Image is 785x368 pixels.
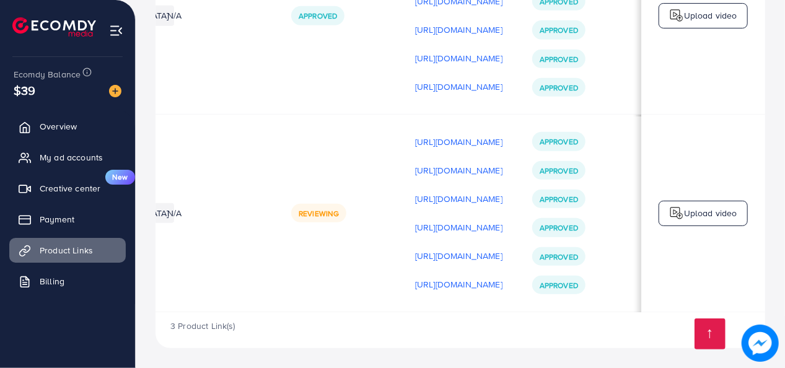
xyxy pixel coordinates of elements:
[40,244,93,256] span: Product Links
[9,269,126,294] a: Billing
[40,151,103,164] span: My ad accounts
[540,136,578,147] span: Approved
[40,120,77,133] span: Overview
[415,220,502,235] p: [URL][DOMAIN_NAME]
[415,79,502,94] p: [URL][DOMAIN_NAME]
[540,252,578,262] span: Approved
[170,320,235,332] span: 3 Product Link(s)
[540,194,578,204] span: Approved
[40,275,64,287] span: Billing
[299,11,337,21] span: Approved
[109,85,121,97] img: image
[415,134,502,149] p: [URL][DOMAIN_NAME]
[415,191,502,206] p: [URL][DOMAIN_NAME]
[684,206,737,221] p: Upload video
[415,51,502,66] p: [URL][DOMAIN_NAME]
[9,176,126,201] a: Creative centerNew
[540,82,578,93] span: Approved
[9,207,126,232] a: Payment
[415,248,502,263] p: [URL][DOMAIN_NAME]
[14,81,35,99] span: $39
[9,145,126,170] a: My ad accounts
[540,25,578,35] span: Approved
[540,165,578,176] span: Approved
[415,277,502,292] p: [URL][DOMAIN_NAME]
[669,8,684,23] img: logo
[109,24,123,38] img: menu
[9,238,126,263] a: Product Links
[540,222,578,233] span: Approved
[742,325,779,362] img: image
[684,8,737,23] p: Upload video
[40,182,100,195] span: Creative center
[40,213,74,226] span: Payment
[167,9,182,22] span: N/A
[12,17,96,37] img: logo
[540,280,578,291] span: Approved
[167,207,182,219] span: N/A
[415,163,502,178] p: [URL][DOMAIN_NAME]
[669,206,684,221] img: logo
[14,68,81,81] span: Ecomdy Balance
[105,170,135,185] span: New
[540,54,578,64] span: Approved
[299,208,339,219] span: Reviewing
[415,22,502,37] p: [URL][DOMAIN_NAME]
[9,114,126,139] a: Overview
